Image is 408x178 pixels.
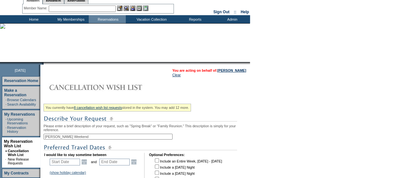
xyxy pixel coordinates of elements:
a: My Reservation Wish List [4,139,33,148]
input: Date format: M/D/Y. Shortcut keys: [T] for Today. [UP] or [.] for Next Day. [DOWN] or [,] for Pre... [99,159,130,165]
td: My Memberships [52,15,89,23]
a: New Release Requests [8,157,29,165]
div: Member Name: [24,5,49,11]
a: Reservation Home [4,79,38,83]
td: · [5,102,6,106]
img: promoShadowLeftCorner.gif [41,62,44,65]
img: Reservations [136,5,142,11]
img: Impersonate [130,5,135,11]
b: Optional Preferences: [149,153,185,157]
td: Reports [176,15,213,23]
a: Help [241,10,249,14]
td: · [5,157,7,165]
a: Reservation History [7,126,26,133]
a: Search Availability [7,102,36,106]
a: (show holiday calendar) [50,171,86,174]
td: · [5,117,6,125]
a: Cancellation Wish List [8,149,29,157]
span: :: [234,10,236,14]
td: · [5,98,6,102]
img: b_edit.gif [117,5,123,11]
td: Home [15,15,52,23]
td: · [5,126,6,133]
td: Reservations [89,15,126,23]
img: b_calculator.gif [143,5,148,11]
a: My Reservations [4,112,35,117]
input: Date format: M/D/Y. Shortcut keys: [T] for Today. [UP] or [.] for Next Day. [DOWN] or [,] for Pre... [50,159,80,165]
b: I would like to stay sometime between [44,153,106,157]
div: You currently have stored in the system. You may add 12 more. [44,104,191,111]
b: » [5,149,7,153]
a: Open the calendar popup. [81,158,88,165]
a: [PERSON_NAME] [217,68,246,72]
a: Browse Calendars [7,98,36,102]
a: My Contracts [4,171,29,175]
a: Make a Reservation [4,88,26,97]
td: Vacation Collection [126,15,176,23]
img: View [124,5,129,11]
span: You are acting on behalf of: [172,68,246,72]
a: Clear [172,73,181,77]
span: [DATE] [15,68,26,72]
a: Upcoming Reservations [7,117,28,125]
td: and [90,157,98,166]
a: Sign Out [213,10,229,14]
img: Cancellation Wish List [44,81,173,94]
a: Open the calendar popup. [130,158,137,165]
td: Admin [213,15,250,23]
a: 8 cancellation wish list requests [74,106,122,110]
